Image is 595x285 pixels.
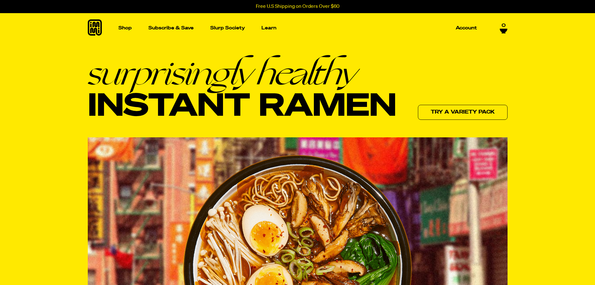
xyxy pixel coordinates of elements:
[88,55,396,90] em: surprisingly healthy
[418,105,508,120] a: Try a variety pack
[259,13,279,43] a: Learn
[502,23,506,28] span: 0
[148,26,194,30] p: Subscribe & Save
[116,13,479,43] nav: Main navigation
[456,26,477,30] p: Account
[208,23,247,33] a: Slurp Society
[118,26,132,30] p: Shop
[116,13,134,43] a: Shop
[453,23,479,33] a: Account
[146,23,196,33] a: Subscribe & Save
[256,4,340,9] p: Free U.S Shipping on Orders Over $60
[261,26,276,30] p: Learn
[88,55,396,124] h1: Instant Ramen
[210,26,245,30] p: Slurp Society
[500,23,508,33] a: 0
